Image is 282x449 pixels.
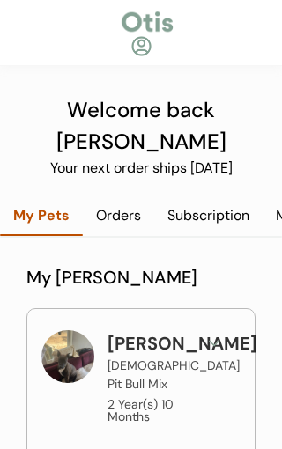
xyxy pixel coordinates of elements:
[26,158,256,184] div: Your next order ships [DATE]
[26,94,256,158] div: Welcome back [PERSON_NAME]
[108,330,257,357] div: [PERSON_NAME]
[83,206,154,225] div: Orders
[26,264,256,291] div: My [PERSON_NAME]
[108,357,240,394] div: [DEMOGRAPHIC_DATA] Pit Bull Mix
[108,398,188,423] p: 2 Year(s) 10 Months
[154,206,263,225] div: Subscription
